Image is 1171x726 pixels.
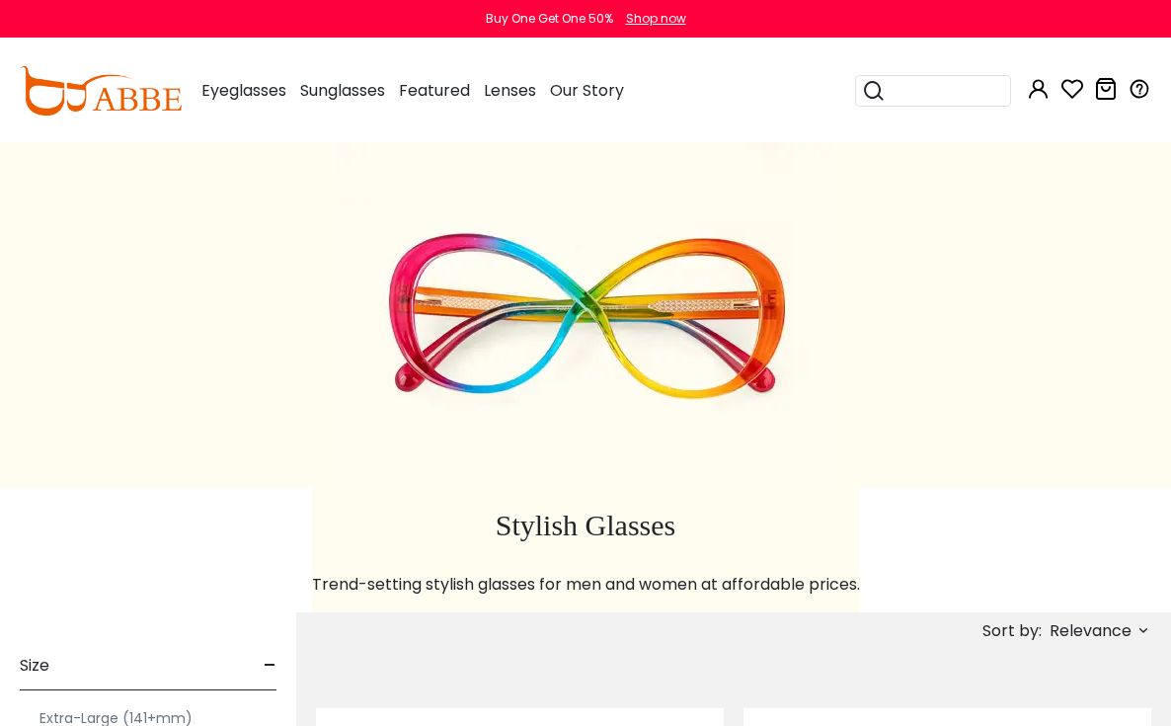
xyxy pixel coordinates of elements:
img: abbeglasses.com [20,66,182,116]
p: Trend-setting stylish glasses for men and women at affordable prices. [312,573,860,597]
div: Shop now [626,10,686,28]
span: Size [20,642,49,689]
span: Sunglasses [300,79,385,102]
h1: Stylish Glasses [312,508,860,543]
span: Featured [399,79,470,102]
a: Shop now [616,10,686,27]
span: Eyeglasses [201,79,286,102]
span: Our Story [550,79,624,102]
span: Lenses [484,79,536,102]
span: Relevance [1050,613,1132,649]
span: Sort by: [982,619,1042,642]
div: Buy One Get One 50% [486,10,613,28]
img: stylish glasses [335,142,836,488]
span: - [264,642,276,689]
